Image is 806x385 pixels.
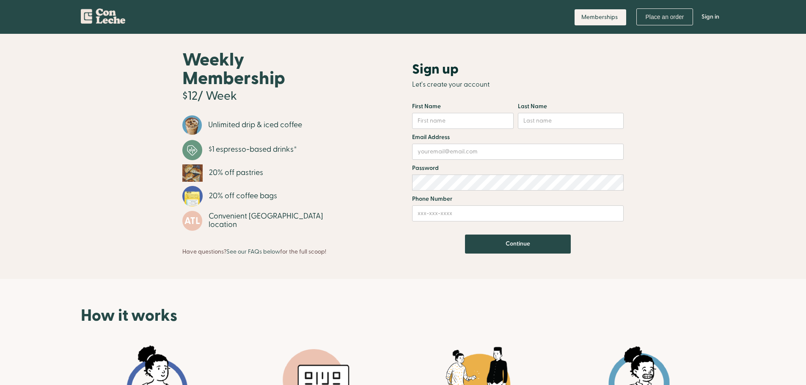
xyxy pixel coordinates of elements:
[182,90,237,103] h3: $12/ Week
[209,212,348,229] div: Convenient [GEOGRAPHIC_DATA] location
[636,8,693,25] a: Place an order
[81,4,125,27] a: home
[412,144,624,160] input: youremail@email.com
[695,4,726,30] a: Sign in
[412,102,624,254] form: Email Form
[412,62,459,77] h2: Sign up
[81,306,726,325] h1: How it works
[412,113,514,129] input: First name
[412,164,624,172] label: Password
[412,75,624,94] h1: Let's create your account
[182,244,326,256] div: Have questions? for the full scoop!
[518,113,624,129] input: Last name
[518,102,607,111] label: Last Name
[412,102,518,111] label: First Name
[182,51,348,88] h1: Weekly Membership
[208,121,302,129] div: Unlimited drip & iced coffee
[575,9,626,25] a: Memberships
[209,169,263,177] div: 20% off pastries
[209,192,277,200] div: 20% off coffee bags
[209,145,297,154] div: $1 espresso-based drinks*
[465,235,571,254] input: Continue
[412,195,624,203] label: Phone Number
[412,205,624,221] input: xxx-xxx-xxxx
[226,248,280,256] a: See our FAQs below
[412,133,624,142] label: Email Address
